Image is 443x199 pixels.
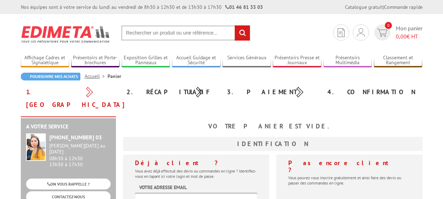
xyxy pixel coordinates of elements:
[373,24,423,41] a: devis rapide 0 Mon panier 0,00€ HT
[26,133,46,161] img: widget-service.jpg
[21,55,69,66] a: Affichage Cadres et Signalétique
[49,143,111,167] div: 08h30 à 12h30 13h30 à 17h30
[85,73,107,79] a: Accueil
[338,28,345,37] img: devis rapide
[345,4,383,10] a: Catalogue gratuit
[123,137,423,151] h3: Identification
[21,4,263,11] div: Nos équipes sont à votre service du lundi au vendredi de 8h30 à 12h30 et de 13h30 à 17h30
[139,184,187,191] label: Votre adresse email
[222,55,271,66] a: Services Généraux
[121,86,222,98] div: 2. Récapitulatif
[71,55,120,66] a: Présentoirs et Porte-brochures
[122,55,170,66] a: Exposition Grilles et Panneaux
[288,159,411,174] h4: Pas encore client ?
[49,134,102,141] strong: [PHONE_NUMBER] 03
[225,4,263,10] strong: 01 46 81 33 03
[345,4,423,11] div: |
[21,21,111,47] img: Edimeta
[273,55,321,66] a: Présentoirs Presse et Journaux
[357,28,365,37] img: devis rapide
[208,122,337,130] b: Votre panier est vide.
[385,22,392,29] span: 0
[49,143,111,155] div: [PERSON_NAME][DATE] au [DATE]
[222,86,322,98] div: 3. Paiement
[324,55,372,66] a: Présentoirs Multimédia
[377,29,387,37] img: devis rapide
[26,179,111,189] a: ON VOUS RAPPELLE ?
[235,25,250,41] input: rechercher
[288,175,411,186] p: Vous pouvez vous inscrire gratuitement et ainsi faire des devis ou passer des commandes en ligne.
[135,159,257,167] h4: Déjà client ?
[322,86,423,98] div: 4. Confirmation
[396,33,407,40] span: 0,00
[384,4,423,10] a: Commande rapide
[26,123,111,130] h2: A votre service
[21,73,80,80] a: Poursuivre mes achats
[172,55,221,66] a: Accueil Guidage et Sécurité
[374,55,423,66] a: Classement et Rangement
[396,24,423,41] span: Mon panier
[135,168,257,179] p: Vous avez déjà effectué des devis ou commandes en ligne ? Identifiez-vous en tapant ici votre log...
[21,86,121,111] div: 1. [GEOGRAPHIC_DATA]
[121,25,250,41] input: Rechercher un produit ou une référence...
[396,32,423,41] span: € HT
[107,73,121,80] li: Panier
